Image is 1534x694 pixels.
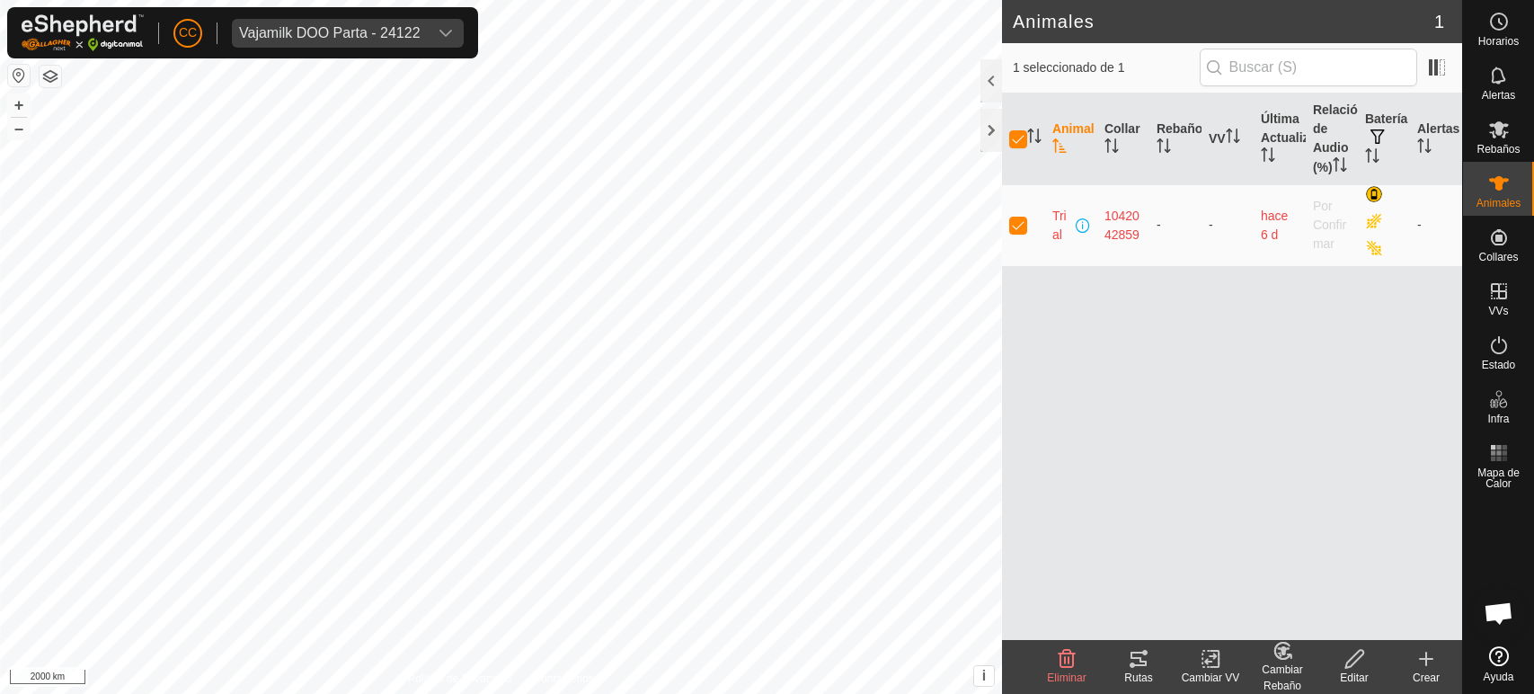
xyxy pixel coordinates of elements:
[40,66,61,87] button: Capas del Mapa
[1103,670,1175,686] div: Rutas
[239,26,421,40] div: Vajamilk DOO Parta - 24122
[1104,141,1119,156] p-sorticon: Activar para ordenar
[1047,672,1086,684] span: Eliminar
[1246,662,1318,694] div: Cambiar Rebaño
[1104,207,1142,245] div: 1042042859
[1467,467,1530,489] span: Mapa de Calor
[1200,49,1417,86] input: Buscar (S)
[408,671,511,687] a: Política de Privacidad
[1410,93,1462,185] th: Alertas
[1013,58,1200,77] span: 1 seleccionado de 1
[22,14,144,51] img: Logo Gallagher
[1333,160,1347,174] p-sorticon: Activar para ordenar
[8,118,30,139] button: –
[1463,639,1534,690] a: Ayuda
[1013,11,1434,32] h2: Animales
[1175,670,1246,686] div: Cambiar VV
[1157,141,1171,156] p-sorticon: Activar para ordenar
[1261,209,1288,242] span: 20 ago 2025, 22:02
[533,671,593,687] a: Contáctenos
[1476,144,1520,155] span: Rebaños
[1313,199,1346,251] span: Por Confirmar
[1478,252,1518,262] span: Collares
[1365,151,1379,165] p-sorticon: Activar para ordenar
[974,666,994,686] button: i
[1482,90,1515,101] span: Alertas
[1476,198,1521,209] span: Animales
[1478,36,1519,47] span: Horarios
[1358,93,1410,185] th: Batería
[1318,670,1390,686] div: Editar
[1487,414,1509,424] span: Infra
[8,94,30,116] button: +
[982,668,986,683] span: i
[1201,93,1254,185] th: VV
[1027,131,1042,146] p-sorticon: Activar para ordenar
[8,65,30,86] button: Restablecer Mapa
[1052,207,1072,245] span: Trial
[1052,141,1067,156] p-sorticon: Activar para ordenar
[1261,150,1275,165] p-sorticon: Activar para ordenar
[1472,586,1526,640] a: Chat abierto
[1488,306,1508,316] span: VVs
[1254,93,1306,185] th: Última Actualización
[1149,93,1201,185] th: Rebaño
[1410,184,1462,266] td: -
[1045,93,1097,185] th: Animal
[232,19,428,48] span: Vajamilk DOO Parta - 24122
[1097,93,1149,185] th: Collar
[1390,670,1462,686] div: Crear
[1434,8,1444,35] span: 1
[1157,216,1194,235] div: -
[1417,141,1432,156] p-sorticon: Activar para ordenar
[1484,672,1514,682] span: Ayuda
[1226,131,1240,146] p-sorticon: Activar para ordenar
[1306,93,1358,185] th: Relación de Audio (%)
[1482,360,1515,370] span: Estado
[428,19,464,48] div: dropdown trigger
[1209,218,1213,232] app-display-virtual-paddock-transition: -
[179,23,197,42] span: CC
